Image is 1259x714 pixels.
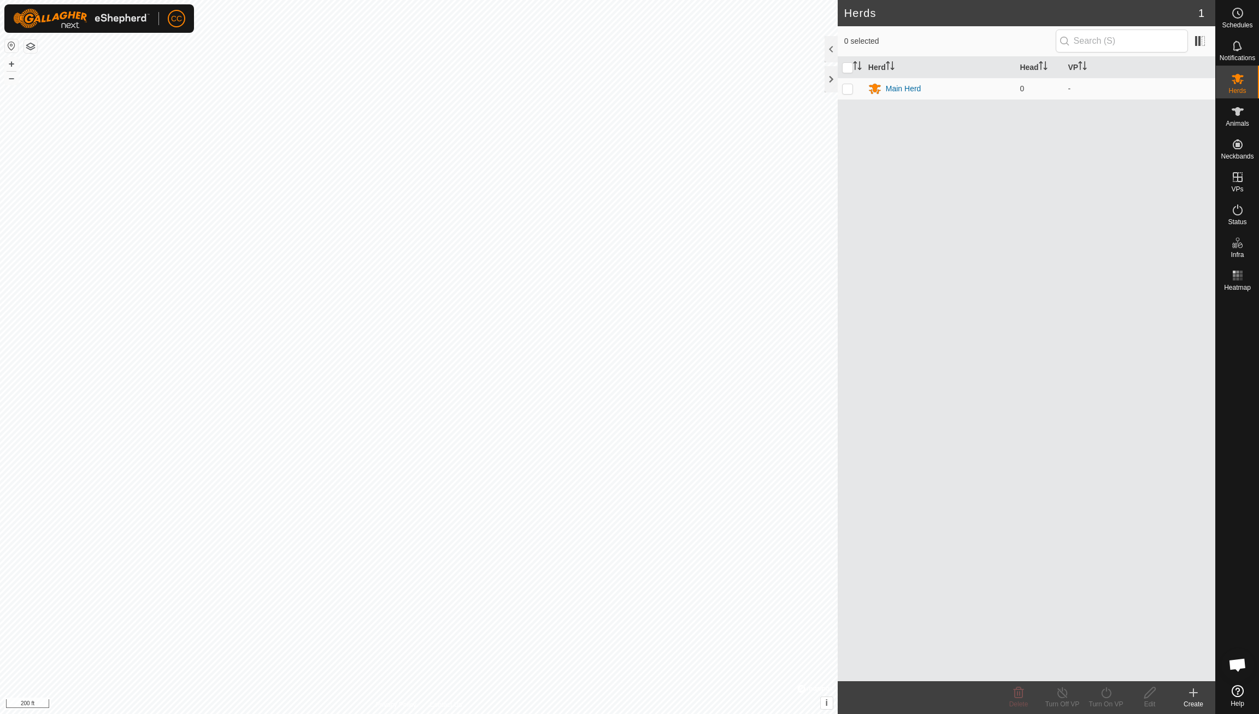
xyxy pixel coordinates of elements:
[864,57,1016,78] th: Herd
[1228,87,1246,94] span: Herds
[886,63,895,72] p-sorticon: Activate to sort
[844,7,1198,20] h2: Herds
[1020,84,1024,93] span: 0
[171,13,182,25] span: CC
[1231,700,1244,707] span: Help
[1063,57,1215,78] th: VP
[1228,219,1246,225] span: Status
[853,63,862,72] p-sorticon: Activate to sort
[1172,699,1215,709] div: Create
[5,57,18,71] button: +
[1040,699,1084,709] div: Turn Off VP
[5,72,18,85] button: –
[24,40,37,53] button: Map Layers
[1216,681,1259,711] a: Help
[1231,251,1244,258] span: Infra
[1221,153,1254,160] span: Neckbands
[430,700,462,710] a: Contact Us
[13,9,150,28] img: Gallagher Logo
[826,698,828,707] span: i
[1056,30,1188,52] input: Search (S)
[1015,57,1063,78] th: Head
[1063,78,1215,100] td: -
[1222,22,1252,28] span: Schedules
[1231,186,1243,192] span: VPs
[1198,5,1204,21] span: 1
[1128,699,1172,709] div: Edit
[5,39,18,52] button: Reset Map
[1078,63,1087,72] p-sorticon: Activate to sort
[844,36,1056,47] span: 0 selected
[886,83,921,95] div: Main Herd
[1220,55,1255,61] span: Notifications
[1226,120,1249,127] span: Animals
[1084,699,1128,709] div: Turn On VP
[1224,284,1251,291] span: Heatmap
[1039,63,1048,72] p-sorticon: Activate to sort
[1221,648,1254,681] div: Open chat
[375,700,416,710] a: Privacy Policy
[1009,700,1028,708] span: Delete
[821,697,833,709] button: i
